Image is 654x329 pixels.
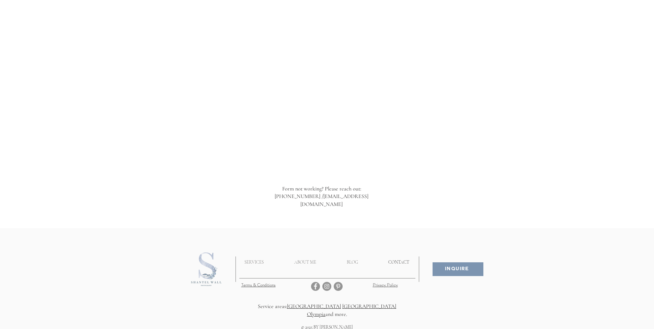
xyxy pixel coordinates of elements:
span: Form not working? Please reach out: [282,185,361,192]
span: Service areas: [258,303,287,310]
a: ABOUT ME [279,254,332,271]
span: Terms & Conditions [241,282,276,288]
nav: Site [229,254,425,271]
span: and more. [307,311,347,318]
a: Privacy Policy [373,282,398,287]
a: Terms & Conditions [241,282,276,287]
ul: Social Bar [311,282,343,291]
a: Olympia [307,311,325,318]
a: [GEOGRAPHIC_DATA] [287,303,341,310]
a: [GEOGRAPHIC_DATA] [342,303,396,310]
div: SERVICES [229,254,279,271]
img: transparent (with name).png [185,249,226,289]
a: Inquire [433,262,483,276]
p: CONTACT [385,254,413,271]
a: CONTACT [373,254,425,271]
p: SERVICES [241,254,267,271]
span: Privacy Policy [373,282,398,288]
img: Facebook [311,282,320,291]
span: [PHONE_NUMBER] / [275,193,368,207]
img: Instagram [322,282,331,291]
a: BLOG [332,254,373,271]
p: ABOUT ME [291,254,320,271]
img: Pinterest [334,282,343,291]
a: [EMAIL_ADDRESS][DOMAIN_NAME] [300,193,368,207]
p: BLOG [343,254,362,271]
span: Inquire [445,266,469,272]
